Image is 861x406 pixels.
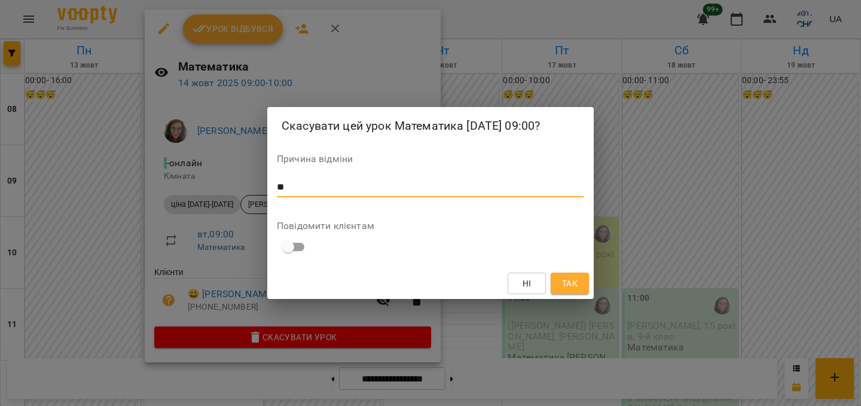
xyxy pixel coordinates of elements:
button: Ні [508,273,546,294]
span: Ні [523,276,532,291]
button: Так [551,273,589,294]
label: Повідомити клієнтам [277,221,584,231]
h2: Скасувати цей урок Математика [DATE] 09:00? [282,117,579,135]
span: Так [562,276,578,291]
label: Причина відміни [277,154,584,164]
